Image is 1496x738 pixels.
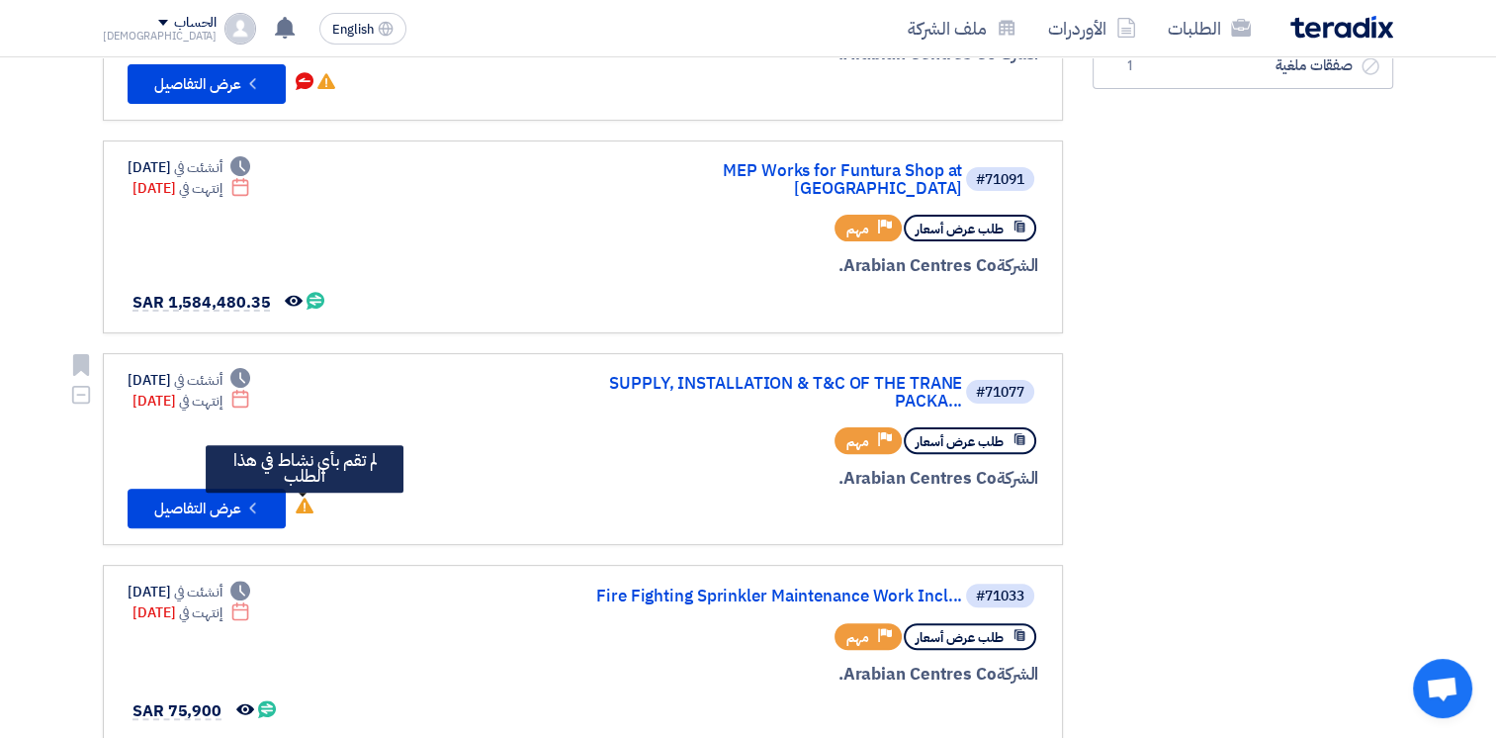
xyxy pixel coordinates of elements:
[214,453,396,485] div: لم تقم بأي نشاط في هذا الطلب
[997,662,1039,687] span: الشركة
[1117,56,1141,76] span: 1
[1032,5,1152,51] a: الأوردرات
[997,42,1039,66] span: الشركة
[103,31,217,42] div: [DEMOGRAPHIC_DATA]
[567,375,962,411] a: SUPPLY, INSTALLATION & T&C OF THE TRANE PACKA...
[567,162,962,198] a: MEP Works for Funtura Shop at [GEOGRAPHIC_DATA]
[846,432,869,451] span: مهم
[128,370,250,391] div: [DATE]
[1290,16,1393,39] img: Teradix logo
[174,157,221,178] span: أنشئت في
[132,178,250,199] div: [DATE]
[976,590,1024,603] div: #71033
[916,628,1004,647] span: طلب عرض أسعار
[563,253,1038,279] div: Arabian Centres Co.
[916,220,1004,238] span: طلب عرض أسعار
[179,391,221,412] span: إنتهت في
[128,64,286,104] button: عرض التفاصيل
[563,466,1038,492] div: Arabian Centres Co.
[976,386,1024,400] div: #71077
[319,13,406,45] button: English
[174,582,221,602] span: أنشئت في
[179,602,221,623] span: إنتهت في
[997,253,1039,278] span: الشركة
[1413,659,1472,718] a: Open chat
[976,173,1024,187] div: #71091
[128,157,250,178] div: [DATE]
[1152,5,1267,51] a: الطلبات
[916,432,1004,451] span: طلب عرض أسعار
[132,699,221,723] span: SAR 75,900
[997,466,1039,491] span: الشركة
[132,602,250,623] div: [DATE]
[128,489,286,528] button: عرض التفاصيل
[892,5,1032,51] a: ملف الشركة
[224,13,256,45] img: profile_test.png
[179,178,221,199] span: إنتهت في
[1093,42,1393,90] a: صفقات ملغية1
[132,291,270,315] span: SAR 1,584,480.35
[128,582,250,602] div: [DATE]
[174,15,217,32] div: الحساب
[567,588,962,605] a: Fire Fighting Sprinkler Maintenance Work Incl...
[563,662,1038,688] div: Arabian Centres Co.
[846,220,869,238] span: مهم
[174,370,221,391] span: أنشئت في
[846,628,869,647] span: مهم
[332,23,374,37] span: English
[132,391,250,412] div: [DATE]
